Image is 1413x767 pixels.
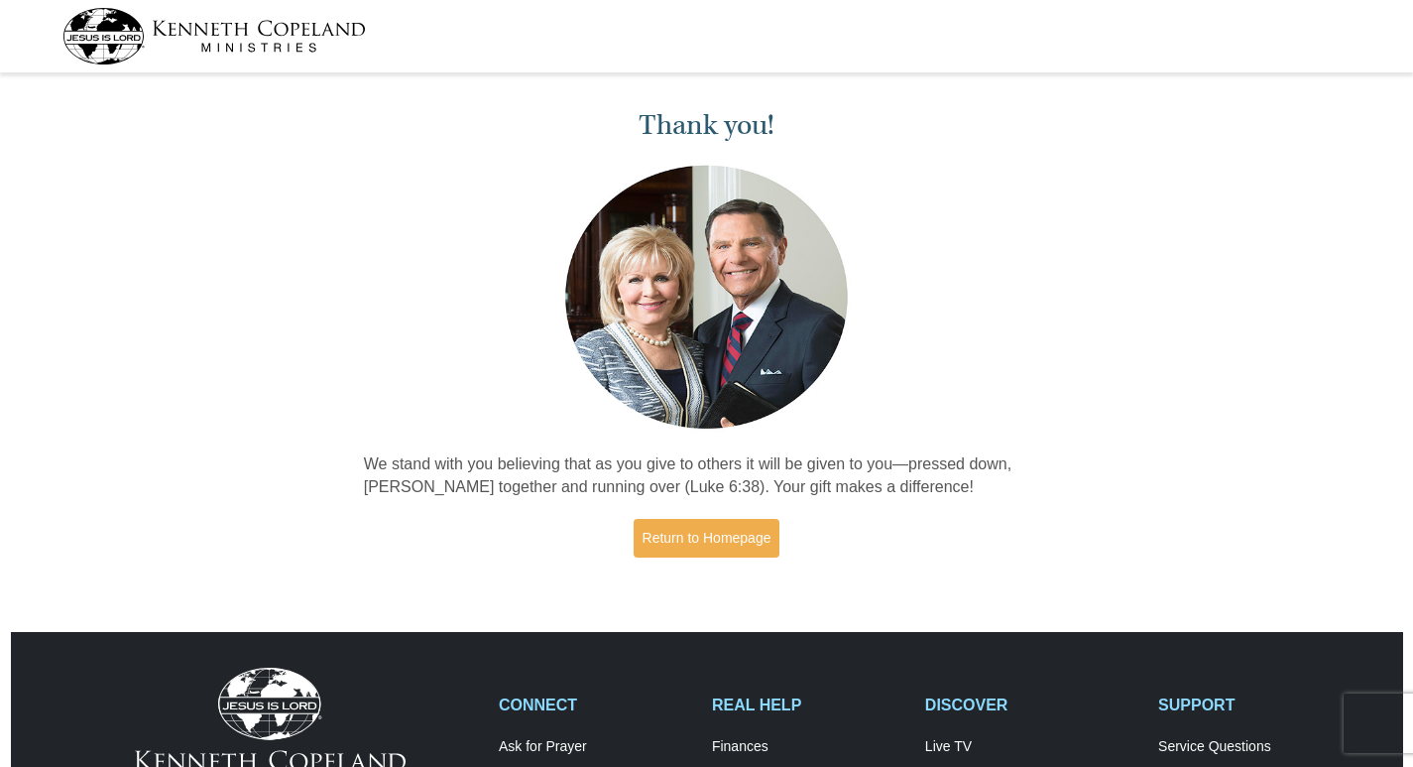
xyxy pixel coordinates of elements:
p: We stand with you believing that as you give to others it will be given to you—pressed down, [PER... [364,453,1050,499]
a: Ask for Prayer [499,738,691,756]
h2: REAL HELP [712,696,904,714]
h2: SUPPORT [1158,696,1351,714]
a: Return to Homepage [634,519,780,558]
h2: DISCOVER [925,696,1137,714]
a: Service Questions [1158,738,1351,756]
img: Kenneth and Gloria [560,161,853,434]
a: Finances [712,738,904,756]
h1: Thank you! [364,109,1050,142]
h2: CONNECT [499,696,691,714]
img: kcm-header-logo.svg [62,8,366,64]
a: Live TV [925,738,1137,756]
